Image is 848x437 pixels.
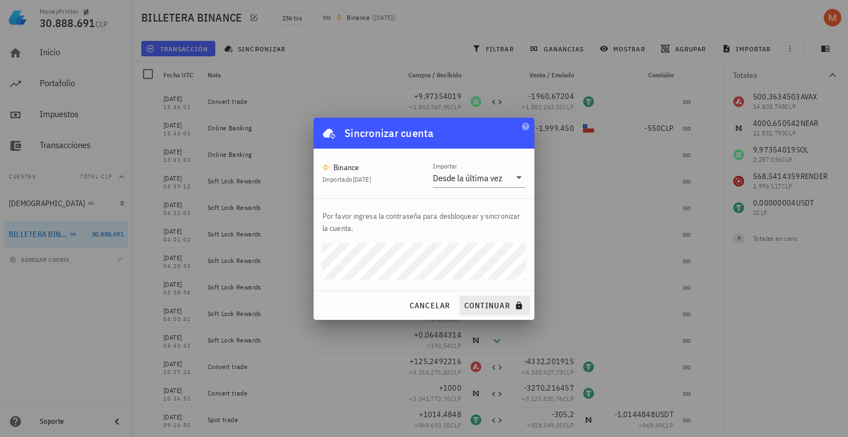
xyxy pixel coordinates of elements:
[433,162,457,170] label: Importar
[433,172,502,183] div: Desde la última vez
[464,301,526,310] span: continuar
[433,169,526,187] div: ImportarDesde la última vez
[344,124,434,142] div: Sincronizar cuenta
[353,175,371,183] span: [DATE]
[333,162,359,173] div: Binance
[322,164,329,171] img: 270.png
[404,296,454,315] button: cancelar
[322,175,371,183] span: Importado
[409,301,450,310] span: cancelar
[459,296,530,315] button: continuar
[322,210,526,234] p: Por favor ingresa la contraseña para desbloquear y sincronizar la cuenta.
